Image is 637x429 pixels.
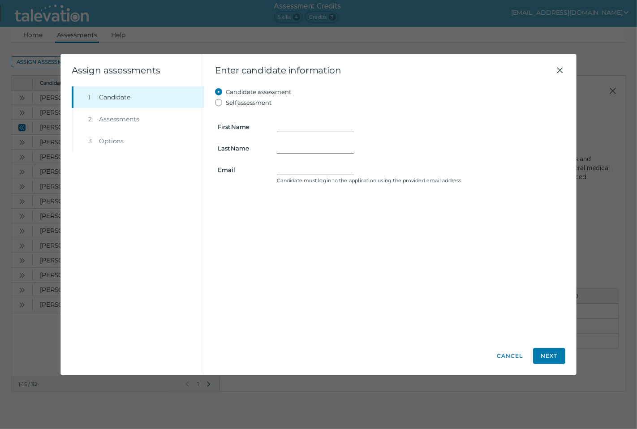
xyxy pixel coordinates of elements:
[212,166,271,173] label: Email
[73,86,204,108] button: 1Candidate
[533,348,565,364] button: Next
[99,93,130,102] span: Candidate
[88,93,95,102] div: 1
[72,65,160,76] clr-wizard-title: Assign assessments
[212,145,271,152] label: Last Name
[226,97,271,108] label: Self assessment
[212,123,271,130] label: First Name
[555,65,565,76] button: Close
[72,86,204,152] nav: Wizard steps
[494,348,526,364] button: Cancel
[215,65,555,76] span: Enter candidate information
[277,177,563,184] clr-control-helper: Candidate must login to the application using the provided email address
[226,86,291,97] label: Candidate assessment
